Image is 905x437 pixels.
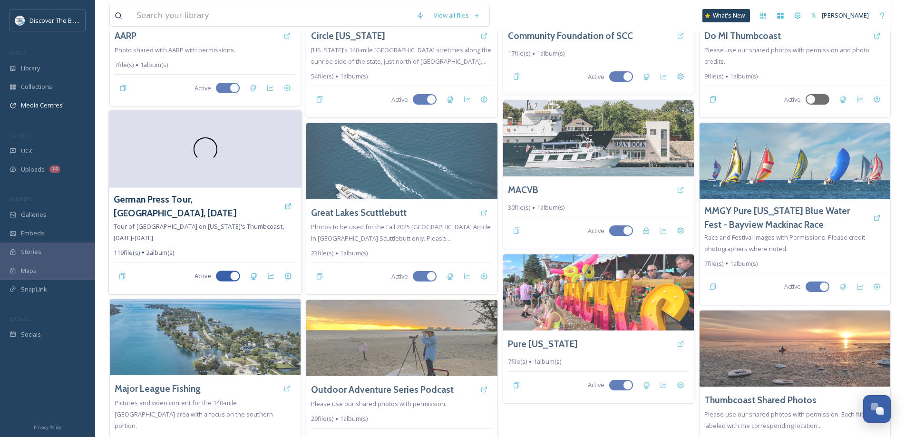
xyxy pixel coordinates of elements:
img: Cheeseburger%20Festival%20at%20Beachys%20photo%20by%20bluewater.org%20Katie%20Stepp%20%281%29.jpg [503,254,694,330]
span: Active [195,272,211,281]
span: 1 album(s) [537,49,564,58]
span: Active [588,226,604,235]
span: Active [588,72,604,81]
span: Race and Festival Images with Permissions. Please credit photographers where noted. [704,233,865,253]
span: Photo shared with AARP with permissions. [115,46,235,54]
span: Please use our shared photos with permission and photo credits. [704,46,869,66]
span: Stories [21,247,41,256]
a: Outdoor Adventure Series Podcast [311,383,454,397]
span: [US_STATE]’s 140-mile [GEOGRAPHIC_DATA] stretches along the sunrise side of the state, just north... [311,46,491,66]
span: Active [784,282,801,291]
a: German Press Tour, [GEOGRAPHIC_DATA], [DATE] [114,193,280,220]
a: MACVB [508,183,538,197]
span: 1 album(s) [140,60,168,69]
span: Galleries [21,210,47,219]
span: 1 album(s) [340,414,368,423]
span: Photos to be used for the Fall 2025 [GEOGRAPHIC_DATA] Article in [GEOGRAPHIC_DATA] Scuttlebutt on... [311,223,491,243]
span: 9 file(s) [704,72,723,81]
a: Major League Fishing [115,382,201,396]
span: MEDIA [10,49,26,56]
a: Great Lakes Scuttlebutt [311,206,407,220]
span: Active [195,84,211,93]
span: 7 file(s) [115,60,134,69]
a: MMGY Pure [US_STATE] Blue Water Fest - Bayview Mackinac Race [704,204,868,232]
span: Tour of [GEOGRAPHIC_DATA] on [US_STATE]'s Thumbcoast, [DATE]-[DATE] [114,222,284,242]
button: Open Chat [863,395,891,423]
span: Active [391,95,408,104]
span: Maps [21,266,37,275]
span: 7 file(s) [508,357,527,366]
span: Active [784,95,801,104]
img: Bayview%20Lake%20Huron%20Sailing%202023%20photo%20by%20James%20Siatczynski%20lower%20res.jpg [700,123,890,199]
span: 2 album(s) [146,248,175,257]
img: bf46e0b4-eaa1-413c-bb9c-369768befd1c.jpg [110,299,301,375]
span: 119 file(s) [114,248,140,257]
span: Please use our shared photos with permission. [311,399,447,408]
a: Circle [US_STATE] [311,29,385,43]
img: 1603b884-65b3-4428-b9d1-09a6aadaf668.jpg [306,300,497,376]
a: AARP [115,29,136,43]
span: SOCIALS [10,315,29,322]
span: Active [588,380,604,389]
span: SnapLink [21,285,47,294]
span: Discover The Blue [29,16,81,25]
span: UGC [21,146,34,155]
span: Embeds [21,229,44,238]
img: Huron%20Lady%20with%20permissions%20from%20Sara%20Munce%20Studios.%20Copywrite%20Snapsea%20per%20... [503,100,694,176]
a: View all files [429,6,485,25]
span: 29 file(s) [311,414,333,423]
span: 1 album(s) [730,259,758,268]
span: Collections [21,82,52,91]
img: f4938ce6-f635-4fe2-a10e-d5bc0ee0475f.jpg [306,123,497,199]
span: Please use our shared photos with permission. Each file is labeled with the corresponding locatio... [704,410,871,430]
span: Active [391,272,408,281]
a: Community Foundation of SCC [508,29,633,43]
span: 30 file(s) [508,203,530,212]
span: 54 file(s) [311,72,333,81]
span: COLLECT [10,132,30,139]
span: WIDGETS [10,195,31,203]
span: [PERSON_NAME] [822,11,869,19]
span: Pictures and video content for the 140-mile [GEOGRAPHIC_DATA] area with a focus on the southern p... [115,398,273,430]
a: What's New [702,9,750,22]
span: Media Centres [21,101,63,110]
span: 1 album(s) [340,72,368,81]
span: 23 file(s) [311,249,333,258]
a: Do MI Thumbcoast [704,29,781,43]
img: 1710423113617.jpeg [15,16,25,25]
span: Privacy Policy [34,424,61,430]
a: Privacy Policy [34,421,61,432]
input: Search your library [132,5,412,26]
div: 74 [49,165,60,173]
span: Socials [21,330,41,339]
a: [PERSON_NAME] [806,6,874,25]
img: 70a20738-0640-4fa8-a955-ad9bf031ab5a.jpg [700,311,890,387]
span: 1 album(s) [340,249,368,258]
span: 1 album(s) [534,357,561,366]
span: Uploads [21,165,45,174]
a: Thumbcoast Shared Photos [704,393,817,407]
span: 17 file(s) [508,49,530,58]
span: 1 album(s) [537,203,564,212]
a: Pure [US_STATE] [508,337,578,351]
span: 1 album(s) [730,72,758,81]
span: 7 file(s) [704,259,723,268]
span: Library [21,64,40,73]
